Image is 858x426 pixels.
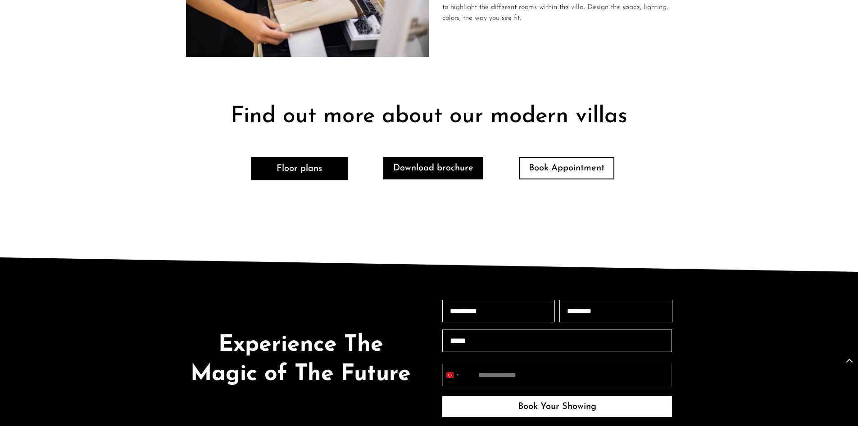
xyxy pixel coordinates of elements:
a: Book Appointment [519,157,614,179]
button: Book Your Showing [442,396,672,417]
h2: Find out more about our modern villas [186,105,672,133]
h2: Experience The Magic of The Future [186,330,416,394]
span: Book Your Showing [518,402,596,411]
a: Floor plans [251,157,348,180]
button: Selected country [443,364,462,386]
a: Download brochure [383,157,483,179]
